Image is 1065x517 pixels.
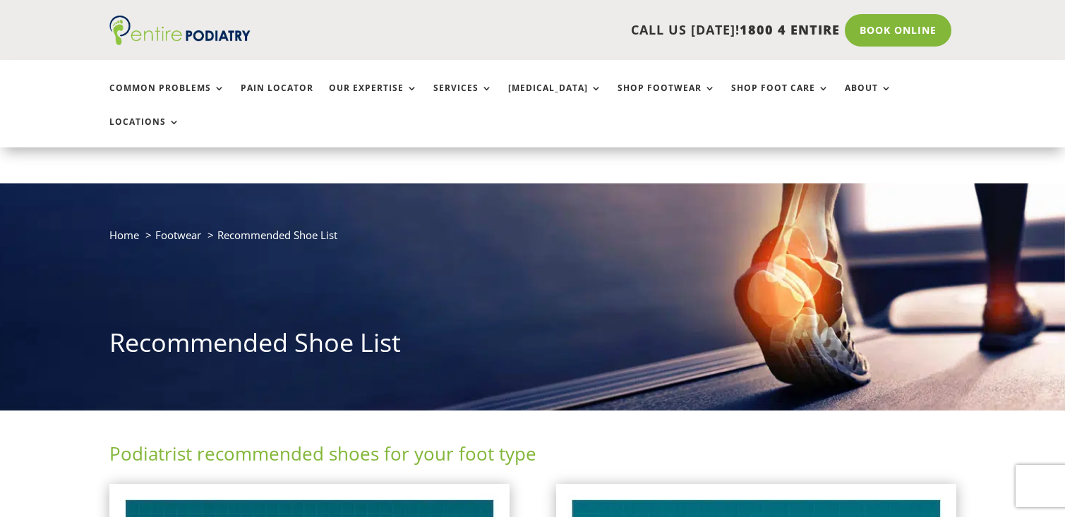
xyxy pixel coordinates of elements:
[508,83,602,114] a: [MEDICAL_DATA]
[618,83,716,114] a: Shop Footwear
[845,83,892,114] a: About
[155,228,201,242] a: Footwear
[217,228,337,242] span: Recommended Shoe List
[109,226,956,255] nav: breadcrumb
[731,83,829,114] a: Shop Foot Care
[845,14,951,47] a: Book Online
[109,441,956,473] h2: Podiatrist recommended shoes for your foot type
[305,21,840,39] p: CALL US [DATE]!
[109,83,225,114] a: Common Problems
[109,16,251,45] img: logo (1)
[109,325,956,367] h1: Recommended Shoe List
[109,228,139,242] a: Home
[241,83,313,114] a: Pain Locator
[109,34,251,48] a: Entire Podiatry
[433,83,493,114] a: Services
[740,21,840,38] span: 1800 4 ENTIRE
[109,117,180,147] a: Locations
[329,83,418,114] a: Our Expertise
